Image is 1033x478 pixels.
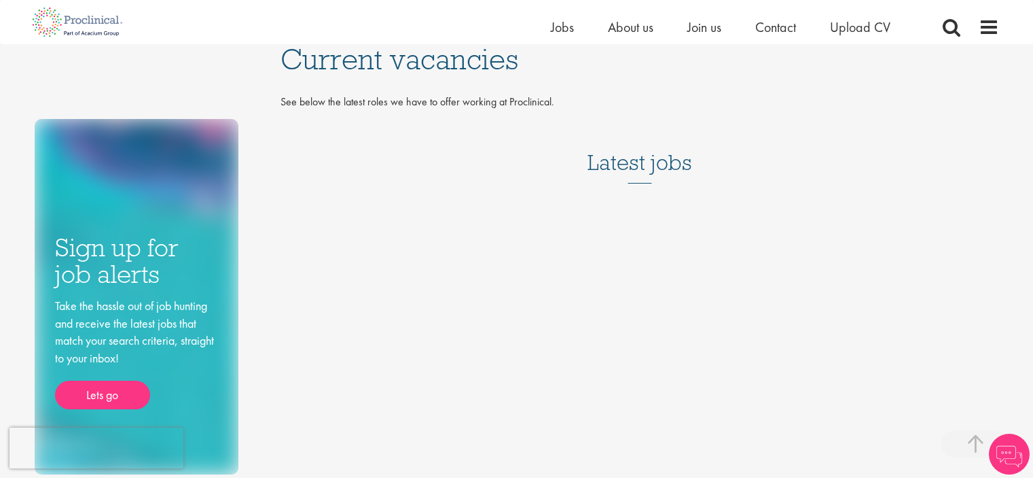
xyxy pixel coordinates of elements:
img: Chatbot [989,434,1030,475]
h3: Latest jobs [587,117,692,184]
a: Upload CV [830,18,890,36]
iframe: reCAPTCHA [10,428,183,468]
a: About us [608,18,653,36]
p: See below the latest roles we have to offer working at Proclinical. [280,95,999,110]
div: Take the hassle out of job hunting and receive the latest jobs that match your search criteria, s... [55,297,218,409]
a: Join us [687,18,721,36]
a: Lets go [55,381,150,409]
h3: Sign up for job alerts [55,235,218,287]
a: Contact [755,18,796,36]
span: Current vacancies [280,41,518,78]
a: Jobs [551,18,574,36]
